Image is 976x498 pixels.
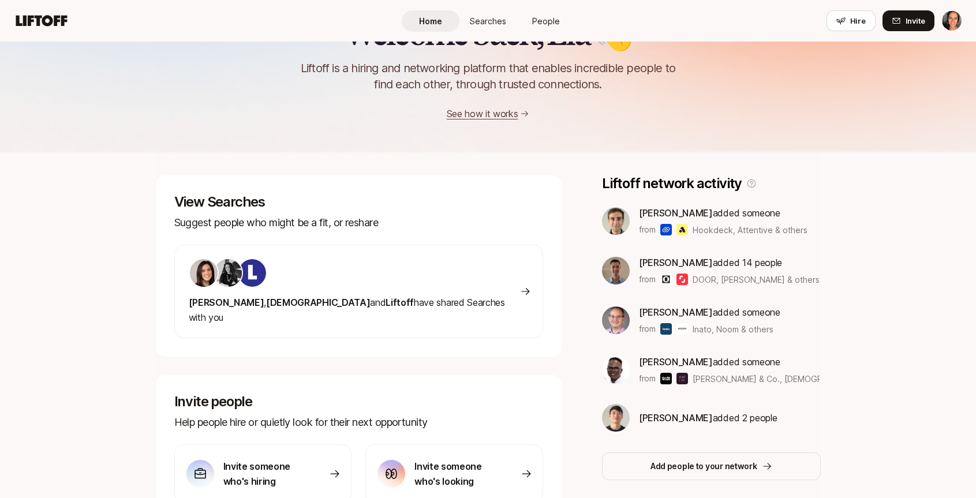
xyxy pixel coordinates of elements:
[602,452,821,480] button: Add people to your network
[602,257,630,284] img: bf8f663c_42d6_4f7d_af6b_5f71b9527721.jpg
[189,297,264,308] span: [PERSON_NAME]
[419,15,442,27] span: Home
[676,274,688,285] img: Shutterstock
[650,459,757,473] p: Add people to your network
[370,297,386,308] span: and
[639,257,713,268] span: [PERSON_NAME]
[386,297,414,308] span: Liftoff
[639,372,656,385] p: from
[190,259,218,287] img: 71d7b91d_d7cb_43b4_a7ea_a9b2f2cc6e03.jpg
[676,323,688,335] img: Noom
[906,15,925,27] span: Invite
[343,16,633,51] h2: Welcome back, Lia 👋
[639,223,656,237] p: from
[850,15,866,27] span: Hire
[602,207,630,235] img: cf244ee0_a39c_404c_a1c6_b5e6122c67f6.jpg
[414,459,495,489] p: Invite someone who's looking
[174,414,543,430] p: Help people hire or quietly look for their next opportunity
[693,224,807,236] span: Hookdeck, Attentive & others
[174,394,543,410] p: Invite people
[660,373,672,384] img: Slauson & Co.
[639,205,807,220] p: added someone
[639,410,777,425] p: added 2 people
[602,356,630,384] img: 2835204d_fab2_40e4_99ab_e880f119cb53.jpg
[941,10,962,31] button: Lia Siebert
[693,274,820,286] span: DOOR, [PERSON_NAME] & others
[602,404,630,432] img: 47784c54_a4ff_477e_ab36_139cb03b2732.jpg
[238,259,266,287] img: ACg8ocKIuO9-sklR2KvA8ZVJz4iZ_g9wtBiQREC3t8A94l4CTg=s160-c
[602,306,630,334] img: a8163552_46b3_43d6_9ef0_8442821dc43f.jpg
[660,323,672,335] img: Inato
[639,255,820,270] p: added 14 people
[470,15,506,27] span: Searches
[693,374,921,384] span: [PERSON_NAME] & Co., [DEMOGRAPHIC_DATA] VC & others
[639,305,780,320] p: added someone
[282,60,695,92] p: Liftoff is a hiring and networking platform that enables incredible people to find each other, th...
[639,354,820,369] p: added someone
[402,10,459,32] a: Home
[693,323,773,335] span: Inato, Noom & others
[660,224,672,235] img: Hookdeck
[827,10,876,31] button: Hire
[676,373,688,384] img: LGBT+ VC
[223,459,304,489] p: Invite someone who's hiring
[639,306,713,318] span: [PERSON_NAME]
[639,322,656,336] p: from
[639,207,713,219] span: [PERSON_NAME]
[676,224,688,235] img: Attentive
[639,412,713,424] span: [PERSON_NAME]
[942,11,962,31] img: Lia Siebert
[639,356,713,368] span: [PERSON_NAME]
[174,215,543,231] p: Suggest people who might be a fit, or reshare
[660,274,672,285] img: DOOR
[517,10,575,32] a: People
[639,272,656,286] p: from
[174,194,543,210] p: View Searches
[214,259,242,287] img: e4106609_49c2_46c4_bd1b_35880d361c05.jpg
[602,175,742,192] p: Liftoff network activity
[447,108,518,119] a: See how it works
[189,297,505,323] span: have shared Searches with you
[532,15,560,27] span: People
[882,10,934,31] button: Invite
[459,10,517,32] a: Searches
[264,297,266,308] span: ,
[266,297,370,308] span: [DEMOGRAPHIC_DATA]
